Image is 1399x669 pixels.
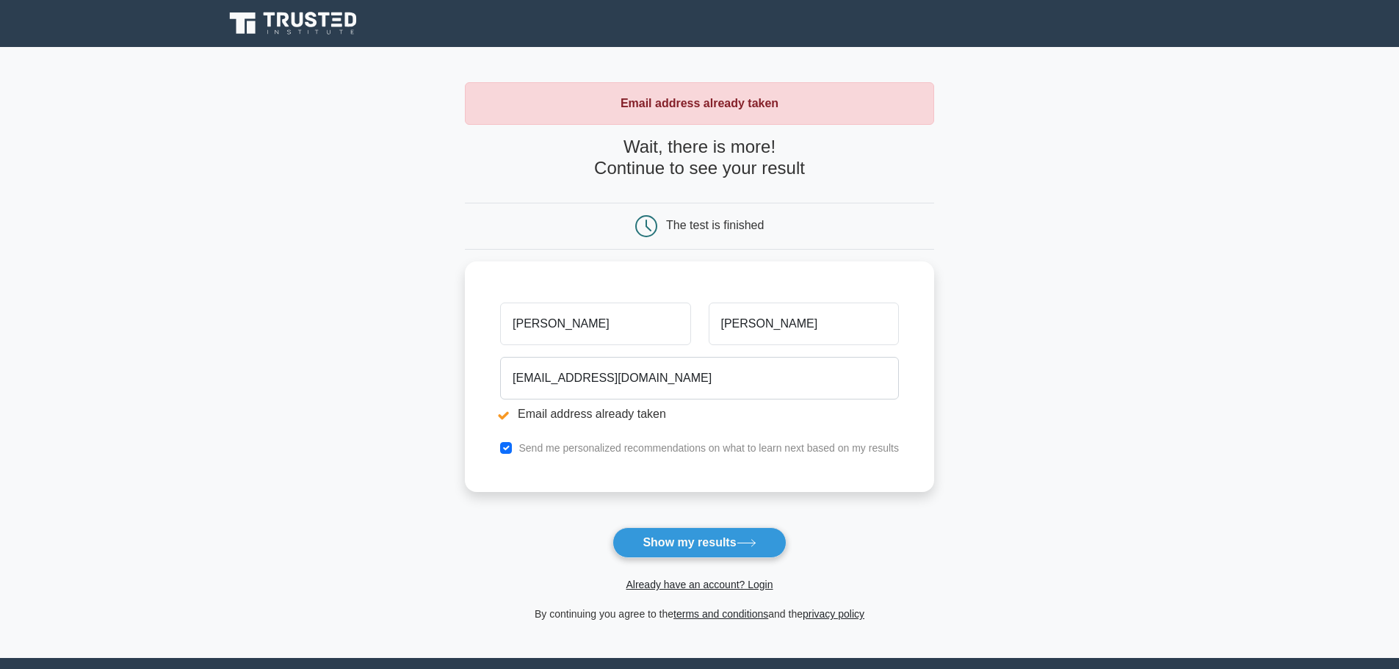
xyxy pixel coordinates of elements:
[673,608,768,620] a: terms and conditions
[621,97,778,109] strong: Email address already taken
[709,303,899,345] input: Last name
[456,605,943,623] div: By continuing you agree to the and the
[500,405,899,423] li: Email address already taken
[465,137,934,179] h4: Wait, there is more! Continue to see your result
[803,608,864,620] a: privacy policy
[666,219,764,231] div: The test is finished
[612,527,786,558] button: Show my results
[626,579,773,590] a: Already have an account? Login
[500,357,899,399] input: Email
[500,303,690,345] input: First name
[518,442,899,454] label: Send me personalized recommendations on what to learn next based on my results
